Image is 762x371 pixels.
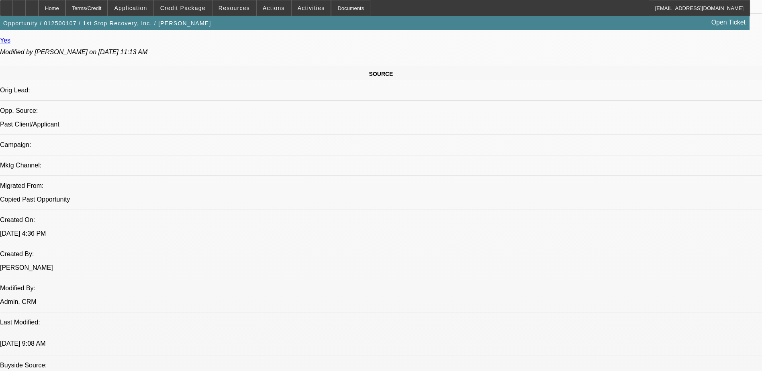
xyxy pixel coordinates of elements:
[108,0,153,16] button: Application
[160,5,206,11] span: Credit Package
[298,5,325,11] span: Activities
[154,0,212,16] button: Credit Package
[114,5,147,11] span: Application
[219,5,250,11] span: Resources
[292,0,331,16] button: Activities
[212,0,256,16] button: Resources
[3,20,211,26] span: Opportunity / 012500107 / 1st Stop Recovery, Inc. / [PERSON_NAME]
[263,5,285,11] span: Actions
[257,0,291,16] button: Actions
[708,16,749,29] a: Open Ticket
[369,71,393,77] span: SOURCE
